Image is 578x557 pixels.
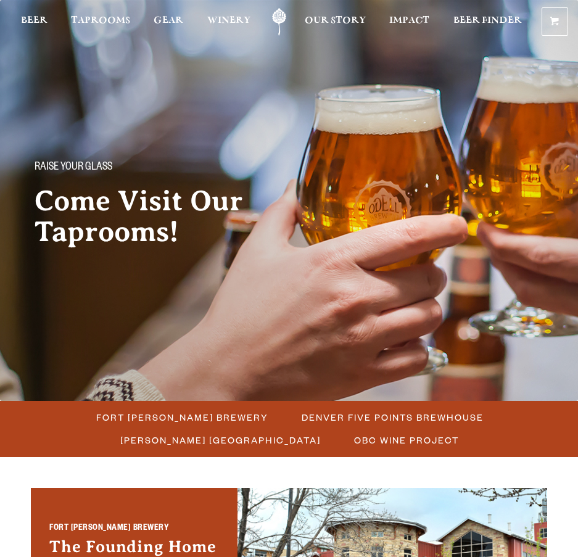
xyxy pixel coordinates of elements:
[305,8,366,36] a: Our Story
[35,160,112,176] span: Raise your glass
[21,15,47,25] span: Beer
[96,408,268,426] span: Fort [PERSON_NAME] Brewery
[71,8,130,36] a: Taprooms
[389,8,429,36] a: Impact
[264,8,295,36] a: Odell Home
[453,8,522,36] a: Beer Finder
[294,408,490,426] a: Denver Five Points Brewhouse
[305,15,366,25] span: Our Story
[354,431,459,449] span: OBC Wine Project
[207,8,250,36] a: Winery
[207,15,250,25] span: Winery
[302,408,484,426] span: Denver Five Points Brewhouse
[113,431,327,449] a: [PERSON_NAME] [GEOGRAPHIC_DATA]
[35,186,301,247] h2: Come Visit Our Taprooms!
[120,431,321,449] span: [PERSON_NAME] [GEOGRAPHIC_DATA]
[347,431,465,449] a: OBC Wine Project
[21,8,47,36] a: Beer
[389,15,429,25] span: Impact
[71,15,130,25] span: Taprooms
[154,15,183,25] span: Gear
[49,522,219,537] h2: Fort [PERSON_NAME] Brewery
[453,15,522,25] span: Beer Finder
[154,8,183,36] a: Gear
[89,408,275,426] a: Fort [PERSON_NAME] Brewery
